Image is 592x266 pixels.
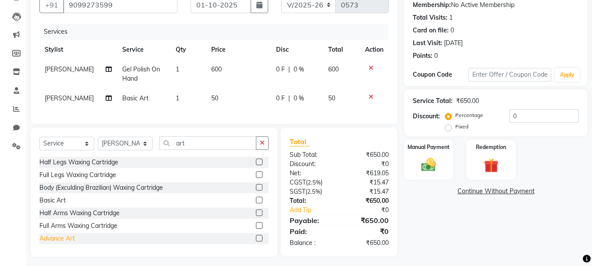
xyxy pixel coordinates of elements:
[444,39,463,48] div: [DATE]
[455,123,468,131] label: Fixed
[276,65,285,74] span: 0 F
[176,94,179,102] span: 1
[122,65,160,82] span: Gel Polish On Hand
[339,226,395,237] div: ₹0
[283,215,339,226] div: Payable:
[283,196,339,206] div: Total:
[39,170,116,180] div: Full Legs Waxing Cartridge
[45,65,94,73] span: [PERSON_NAME]
[413,13,447,22] div: Total Visits:
[449,13,453,22] div: 1
[413,70,468,79] div: Coupon Code
[283,206,348,215] a: Add Tip
[40,24,395,40] div: Services
[283,150,339,160] div: Sub Total:
[339,238,395,248] div: ₹650.00
[288,65,290,74] span: |
[288,94,290,103] span: |
[339,215,395,226] div: ₹650.00
[308,179,321,186] span: 2.5%
[170,40,206,60] th: Qty
[290,137,310,146] span: Total
[339,169,395,178] div: ₹619.05
[159,136,256,150] input: Search or Scan
[283,238,339,248] div: Balance :
[39,196,66,205] div: Basic Art
[339,150,395,160] div: ₹650.00
[417,156,440,173] img: _cash.svg
[339,187,395,196] div: ₹15.47
[211,65,222,73] span: 600
[294,65,304,74] span: 0 %
[45,94,94,102] span: [PERSON_NAME]
[413,112,440,121] div: Discount:
[283,187,339,196] div: ( )
[413,0,579,10] div: No Active Membership
[39,209,120,218] div: Half Arms Waxing Cartridge
[413,39,442,48] div: Last Visit:
[455,111,483,119] label: Percentage
[271,40,323,60] th: Disc
[294,94,304,103] span: 0 %
[117,40,170,60] th: Service
[307,188,320,195] span: 2.5%
[39,183,163,192] div: Body (Exculding Brazilian) Waxing Cartridge
[206,40,271,60] th: Price
[328,65,339,73] span: 600
[413,0,451,10] div: Membership:
[39,158,118,167] div: Half Legs Waxing Cartridge
[413,26,449,35] div: Card on file:
[283,226,339,237] div: Paid:
[211,94,218,102] span: 50
[468,68,551,82] input: Enter Offer / Coupon Code
[413,51,432,60] div: Points:
[283,169,339,178] div: Net:
[276,94,285,103] span: 0 F
[122,94,149,102] span: Basic Art
[339,196,395,206] div: ₹650.00
[450,26,454,35] div: 0
[456,96,479,106] div: ₹650.00
[176,65,179,73] span: 1
[360,40,389,60] th: Action
[290,188,305,195] span: SGST
[408,143,450,151] label: Manual Payment
[476,143,506,151] label: Redemption
[555,68,580,82] button: Apply
[413,96,453,106] div: Service Total:
[328,94,335,102] span: 50
[290,178,306,186] span: CGST
[39,234,75,243] div: Advance Art
[323,40,360,60] th: Total
[349,206,396,215] div: ₹0
[479,156,503,174] img: _gift.svg
[39,221,117,231] div: Full Arms Waxing Cartridge
[339,178,395,187] div: ₹15.47
[339,160,395,169] div: ₹0
[406,187,586,196] a: Continue Without Payment
[283,178,339,187] div: ( )
[39,40,117,60] th: Stylist
[283,160,339,169] div: Discount:
[434,51,438,60] div: 0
